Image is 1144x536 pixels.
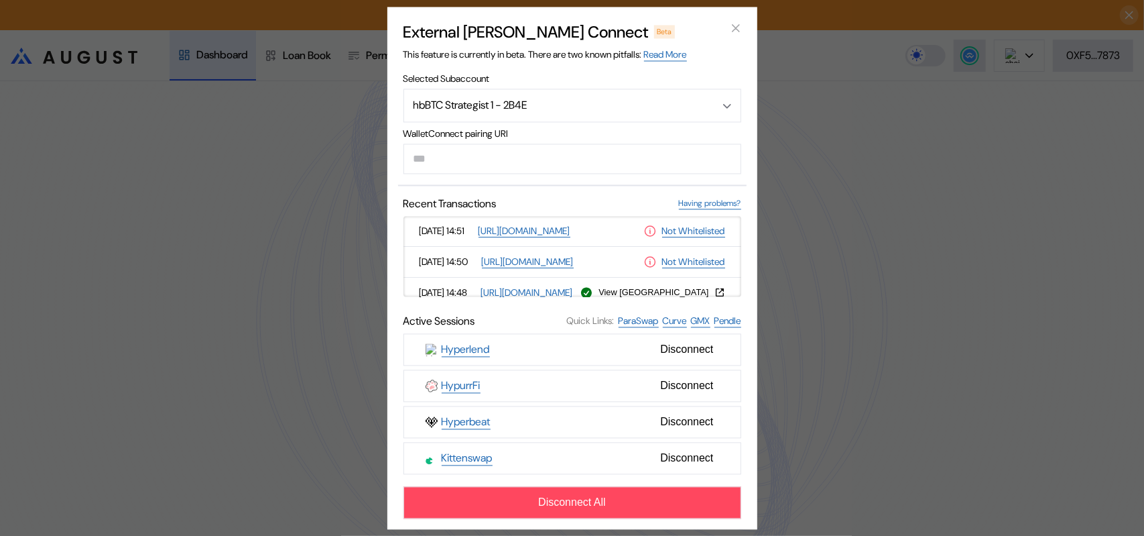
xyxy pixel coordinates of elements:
[655,411,718,433] span: Disconnect
[655,447,718,470] span: Disconnect
[403,314,475,328] span: Active Sessions
[662,256,725,268] a: Not Whitelisted
[663,315,687,327] a: Curve
[403,72,741,85] span: Selected Subaccount
[442,415,491,429] a: Hyperbeat
[403,442,741,474] button: KittenswapKittenswapDisconnect
[403,486,741,519] button: Disconnect All
[619,315,659,327] a: ParaSwap
[403,21,649,42] h2: External [PERSON_NAME] Connect
[442,378,481,393] a: HypurrFi
[644,48,687,61] a: Read More
[414,99,696,113] div: hbBTC Strategist 1 - 2B4E
[403,406,741,438] button: HyperbeatHyperbeatDisconnect
[482,256,574,268] a: [URL][DOMAIN_NAME]
[426,343,438,356] img: Hyperlend
[403,370,741,402] button: HypurrFiHypurrFiDisconnect
[426,452,438,464] img: Kittenswap
[691,315,710,327] a: GMX
[426,380,438,392] img: HypurrFi
[442,451,493,466] a: Kittenswap
[403,127,741,140] span: WalletConnect pairing URI
[403,89,741,122] button: Open menu
[655,374,718,397] span: Disconnect
[679,198,741,209] a: Having problems?
[662,225,725,237] a: Not Whitelisted
[442,342,490,357] a: Hyperlend
[654,25,676,38] div: Beta
[403,333,741,366] button: HyperlendHyperlendDisconnect
[538,496,606,508] span: Disconnect All
[598,287,724,298] button: View [GEOGRAPHIC_DATA]
[567,315,615,327] span: Quick Links:
[655,338,718,361] span: Disconnect
[420,225,473,237] span: [DATE] 14:51
[714,315,741,327] a: Pendle
[403,197,497,211] span: Recent Transactions
[426,416,438,428] img: Hyperbeat
[725,17,747,39] button: close modal
[481,286,573,299] a: [URL][DOMAIN_NAME]
[420,256,476,268] span: [DATE] 14:50
[479,225,570,237] a: [URL][DOMAIN_NAME]
[420,287,476,299] span: [DATE] 14:48
[403,48,687,61] span: This feature is currently in beta. There are two known pitfalls:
